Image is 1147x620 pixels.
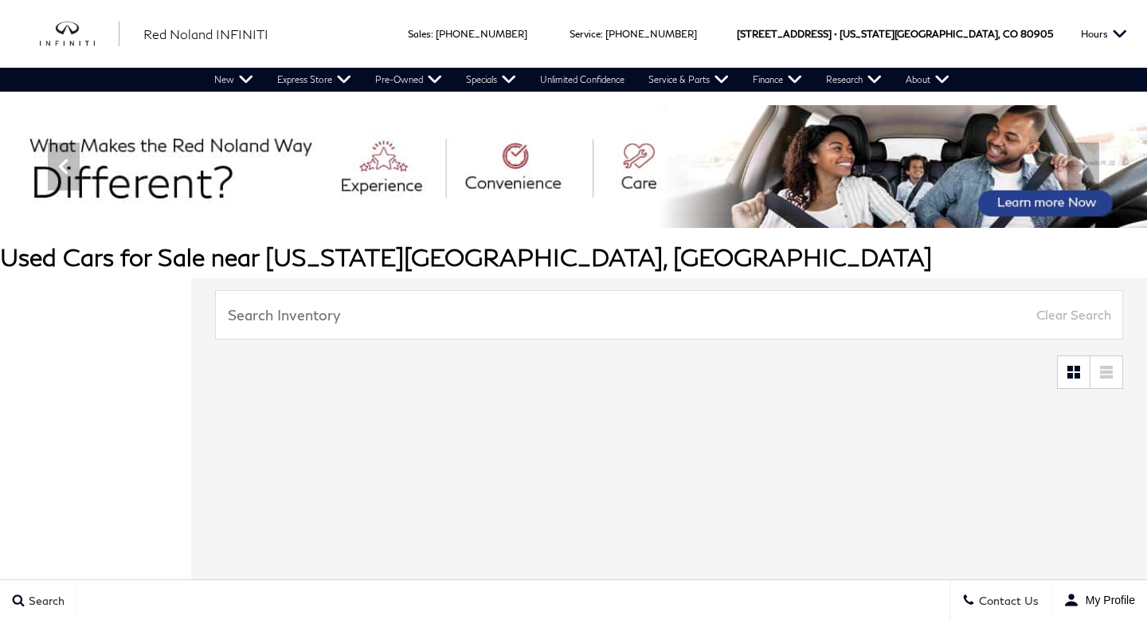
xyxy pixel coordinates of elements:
[25,594,65,607] span: Search
[363,68,454,92] a: Pre-Owned
[454,68,528,92] a: Specials
[636,68,741,92] a: Service & Parts
[143,26,268,41] span: Red Noland INFINITI
[975,594,1039,607] span: Contact Us
[40,22,119,47] img: INFINITI
[431,28,433,40] span: :
[202,68,961,92] nav: Main Navigation
[741,68,814,92] a: Finance
[1079,594,1135,606] span: My Profile
[737,28,1053,40] a: [STREET_ADDRESS] • [US_STATE][GEOGRAPHIC_DATA], CO 80905
[215,290,1123,339] input: Search Inventory
[408,28,431,40] span: Sales
[528,68,636,92] a: Unlimited Confidence
[436,28,527,40] a: [PHONE_NUMBER]
[40,22,119,47] a: infiniti
[202,68,265,92] a: New
[605,28,697,40] a: [PHONE_NUMBER]
[570,28,601,40] span: Service
[894,68,961,92] a: About
[1051,580,1147,620] button: user-profile-menu
[143,25,268,44] a: Red Noland INFINITI
[265,68,363,92] a: Express Store
[814,68,894,92] a: Research
[601,28,603,40] span: :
